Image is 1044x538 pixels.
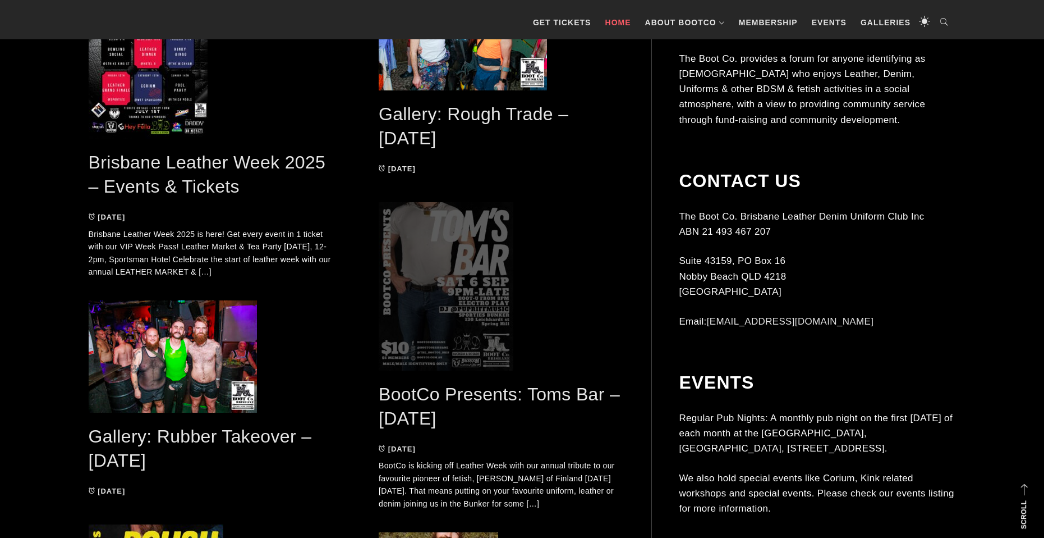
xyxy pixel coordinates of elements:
time: [DATE] [98,487,125,495]
strong: Scroll [1020,500,1028,529]
a: Gallery: Rough Trade – [DATE] [379,104,568,148]
time: [DATE] [388,445,416,453]
p: Suite 43159, PO Box 16 Nobby Beach QLD 4218 [GEOGRAPHIC_DATA] [679,253,955,299]
a: Brisbane Leather Week 2025 – Events & Tickets [89,152,326,197]
p: Brisbane Leather Week 2025 is here! Get every event in 1 ticket with our VIP Week Pass! Leather M... [89,228,334,279]
a: [DATE] [89,213,126,221]
a: [DATE] [89,487,126,495]
a: About BootCo [640,6,730,39]
a: [DATE] [379,165,416,173]
a: Gallery: Rubber Takeover – [DATE] [89,426,312,471]
a: Membership [733,6,803,39]
a: Home [600,6,637,39]
a: Galleries [855,6,916,39]
a: [DATE] [379,445,416,453]
a: GET TICKETS [527,6,597,39]
a: BootCo Presents: Toms Bar – [DATE] [379,384,620,428]
h2: Contact Us [679,170,955,192]
p: BootCo is kicking off Leather Week with our annual tribute to our favourite pioneer of fetish, [P... [379,459,624,510]
time: [DATE] [388,165,416,173]
p: The Boot Co. provides a forum for anyone identifying as [DEMOGRAPHIC_DATA] who enjoys Leather, De... [679,51,955,127]
p: Regular Pub Nights: A monthly pub night on the first [DATE] of each month at the [GEOGRAPHIC_DATA... [679,410,955,456]
p: The Boot Co. Brisbane Leather Denim Uniform Club Inc ABN 21 493 467 207 [679,208,955,239]
p: Email: [679,313,955,329]
a: [EMAIL_ADDRESS][DOMAIN_NAME] [707,316,874,326]
a: Events [806,6,852,39]
time: [DATE] [98,213,125,221]
p: We also hold special events like Corium, Kink related workshops and special events. Please check ... [679,470,955,516]
h2: Events [679,372,955,393]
